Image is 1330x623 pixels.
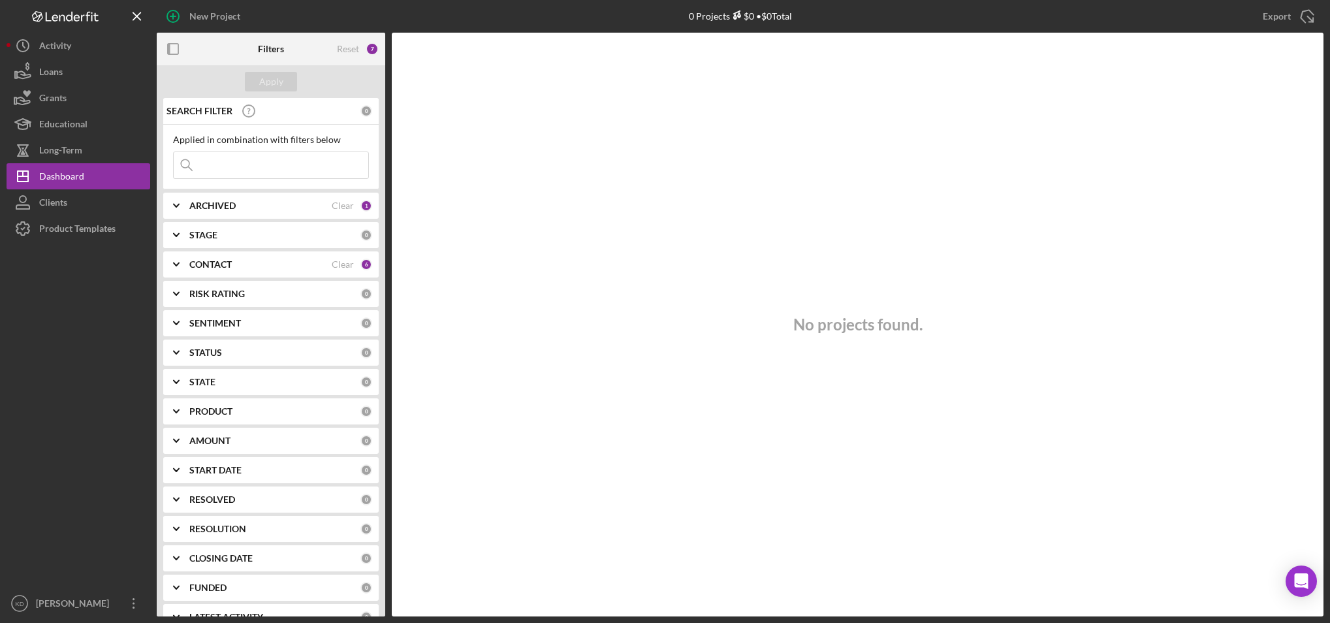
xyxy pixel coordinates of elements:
div: 0 [360,288,372,300]
b: STAGE [189,230,217,240]
div: New Project [189,3,240,29]
div: 0 [360,464,372,476]
div: 0 [360,347,372,359]
b: CONTACT [189,259,232,270]
button: Loans [7,59,150,85]
button: Long-Term [7,137,150,163]
button: Product Templates [7,216,150,242]
b: Filters [258,44,284,54]
b: SENTIMENT [189,318,241,328]
b: START DATE [189,465,242,475]
button: Activity [7,33,150,59]
div: Activity [39,33,71,62]
div: Export [1263,3,1291,29]
div: 0 [360,105,372,117]
div: 0 [360,435,372,447]
b: AMOUNT [189,436,230,446]
b: RESOLVED [189,494,235,505]
div: Long-Term [39,137,82,167]
div: 0 [360,582,372,594]
b: FUNDED [189,583,227,593]
div: $0 [730,10,754,22]
div: 1 [360,200,372,212]
div: Educational [39,111,87,140]
div: 0 [360,552,372,564]
div: Clients [39,189,67,219]
button: Educational [7,111,150,137]
div: Reset [337,44,359,54]
div: 0 [360,317,372,329]
div: 0 [360,523,372,535]
div: Product Templates [39,216,116,245]
div: Clear [332,200,354,211]
div: 0 [360,406,372,417]
b: CLOSING DATE [189,553,253,564]
div: 0 Projects • $0 Total [689,10,792,22]
div: 0 [360,229,372,241]
button: Apply [245,72,297,91]
div: Dashboard [39,163,84,193]
div: 7 [366,42,379,56]
b: STATE [189,377,215,387]
button: Dashboard [7,163,150,189]
div: Loans [39,59,63,88]
div: Applied in combination with filters below [173,135,369,145]
button: New Project [157,3,253,29]
div: Open Intercom Messenger [1286,566,1317,597]
button: KD[PERSON_NAME] [7,590,150,616]
div: Apply [259,72,283,91]
b: ARCHIVED [189,200,236,211]
div: 0 [360,494,372,505]
button: Export [1250,3,1323,29]
div: Clear [332,259,354,270]
h3: No projects found. [793,315,923,334]
b: LATEST ACTIVITY [189,612,263,622]
button: Clients [7,189,150,216]
div: 0 [360,611,372,623]
b: SEARCH FILTER [166,106,232,116]
div: Grants [39,85,67,114]
text: KD [15,600,24,607]
div: 6 [360,259,372,270]
b: STATUS [189,347,222,358]
b: PRODUCT [189,406,232,417]
div: [PERSON_NAME] [33,590,118,620]
button: Grants [7,85,150,111]
b: RISK RATING [189,289,245,299]
b: RESOLUTION [189,524,246,534]
div: 0 [360,376,372,388]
